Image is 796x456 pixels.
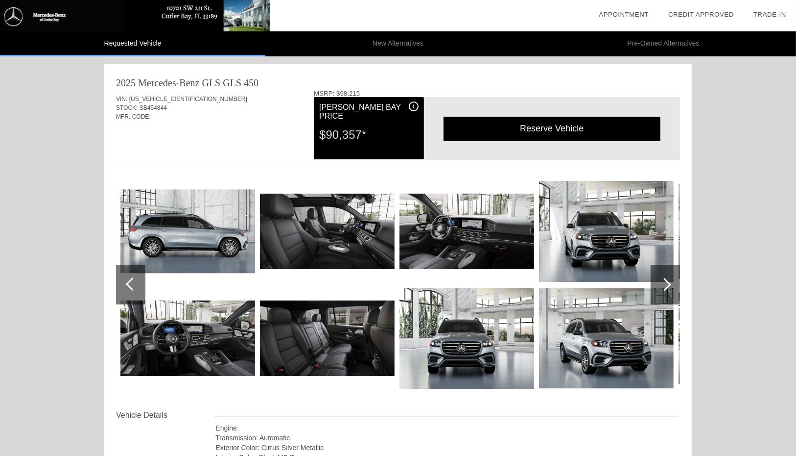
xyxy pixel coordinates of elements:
div: [PERSON_NAME] Bay Price [319,101,418,122]
img: e48ac14500fee66b9eca6f32320dd484.jpg [260,288,395,389]
div: MSRP: $98,215 [314,90,680,97]
div: Vehicle Details [116,409,215,421]
li: Pre-Owned Alternatives [531,31,796,56]
li: New Alternatives [265,31,531,56]
span: [US_VEHICLE_IDENTIFICATION_NUMBER] [129,96,247,102]
a: Trade-In [753,11,786,18]
div: $90,357* [319,122,418,148]
div: Exterior Color: Cirrus Silver Metallic [215,443,678,453]
div: 2025 Mercedes-Benz GLS [116,76,220,90]
a: Credit Approved [668,11,734,18]
img: 18c3601d12cd342608c25d2100e0cd93.jpg [260,181,395,282]
div: Transmission: Automatic [215,433,678,443]
img: c24c7b67148433ade5c4e2859273f80e.jpg [120,181,255,282]
span: SB454844 [140,104,167,111]
div: Quoted on [DATE] 11:46:26 AM [116,136,680,152]
img: 1d38da0cd73c5d521173ab36b6700287.jpg [539,181,674,282]
span: VIN: [116,96,127,102]
div: Engine: [215,423,678,433]
img: c50770e16f618c77c32486205b4a7222.jpg [399,288,534,389]
div: Reserve Vehicle [444,117,660,141]
span: STOCK: [116,104,138,111]
img: 5c0e72da49d3e6a76872505be1417d0b.jpg [120,288,255,389]
div: GLS 450 [223,76,258,90]
span: i [413,103,414,110]
img: 65467a9efda131be70c8c0fc35a23242.jpg [399,181,534,282]
a: Appointment [599,11,649,18]
span: MFR. CODE: [116,113,151,120]
img: 52c31bf6bbb56fa88fee67b7ae172d2f.jpg [539,288,674,389]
